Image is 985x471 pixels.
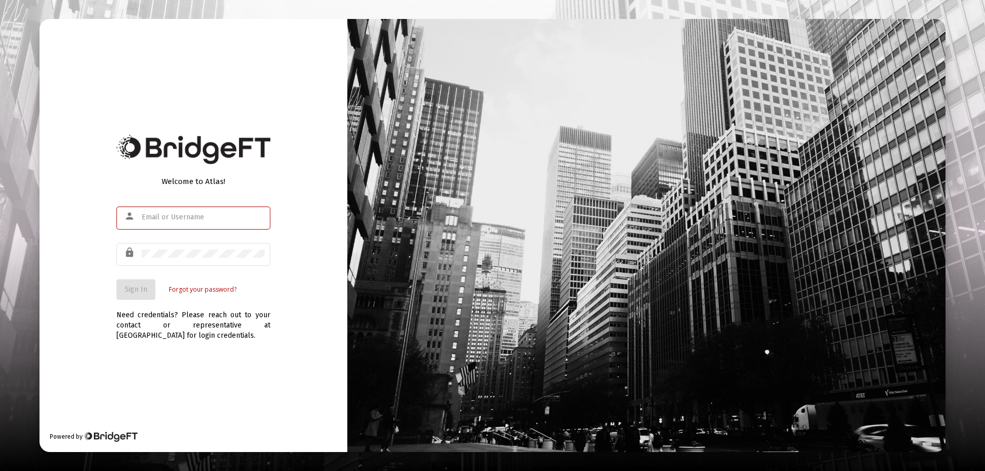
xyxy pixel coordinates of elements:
button: Sign In [116,279,155,300]
input: Email or Username [142,213,265,221]
a: Forgot your password? [169,284,237,295]
span: Sign In [125,285,147,294]
div: Welcome to Atlas! [116,176,270,187]
img: Bridge Financial Technology Logo [116,135,270,164]
div: Powered by [50,432,137,442]
mat-icon: person [124,210,136,222]
div: Need credentials? Please reach out to your contact or representative at [GEOGRAPHIC_DATA] for log... [116,300,270,341]
mat-icon: lock [124,247,136,259]
img: Bridge Financial Technology Logo [84,432,137,442]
